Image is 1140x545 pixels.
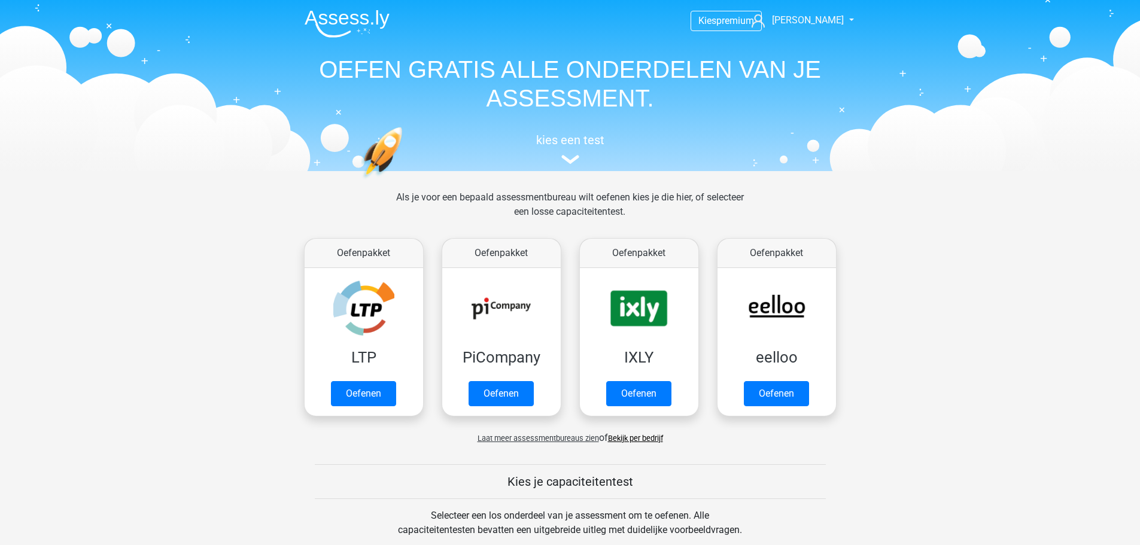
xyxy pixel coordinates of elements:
span: Laat meer assessmentbureaus zien [478,434,599,443]
a: Oefenen [469,381,534,406]
a: Oefenen [606,381,671,406]
span: [PERSON_NAME] [772,14,844,26]
img: Assessly [305,10,390,38]
a: Kiespremium [691,13,761,29]
a: Bekijk per bedrijf [608,434,663,443]
h5: kies een test [295,133,846,147]
span: Kies [698,15,716,26]
a: Oefenen [331,381,396,406]
h1: OEFEN GRATIS ALLE ONDERDELEN VAN JE ASSESSMENT. [295,55,846,112]
div: Als je voor een bepaald assessmentbureau wilt oefenen kies je die hier, of selecteer een losse ca... [387,190,753,233]
a: [PERSON_NAME] [747,13,845,28]
img: oefenen [361,127,449,235]
a: Oefenen [744,381,809,406]
a: kies een test [295,133,846,165]
img: assessment [561,155,579,164]
div: of [295,421,846,445]
h5: Kies je capaciteitentest [315,474,826,489]
span: premium [716,15,754,26]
